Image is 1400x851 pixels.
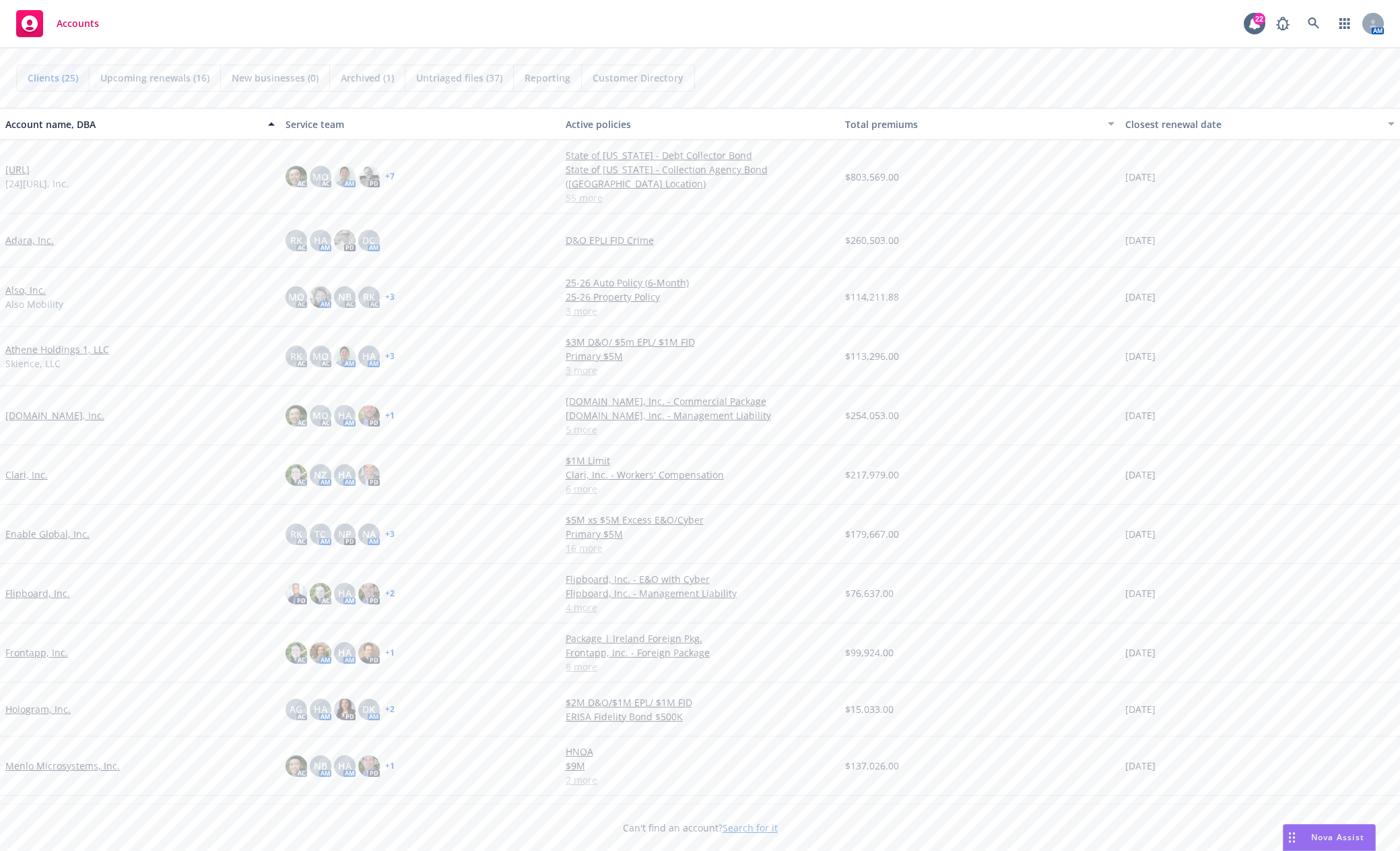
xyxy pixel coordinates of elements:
a: Flipboard, Inc. - Management Liability [566,586,835,600]
span: HA [338,759,352,773]
a: State of [US_STATE] - Collection Agency Bond ([GEOGRAPHIC_DATA] Location) [566,162,835,191]
a: Menlo Microsystems, Inc. [5,759,120,773]
a: Enable Global, Inc. [5,527,90,541]
img: photo [358,642,380,664]
span: $137,026.00 [845,759,899,773]
span: [DATE] [1125,349,1156,363]
img: photo [310,286,331,308]
a: Frontapp, Inc. [5,645,68,660]
span: [DATE] [1125,290,1156,304]
a: 6 more [566,482,835,496]
a: Clari, Inc. - Workers' Compensation [566,468,835,482]
a: Frontapp, Inc. - Foreign Package [566,645,835,660]
span: NP [338,527,352,541]
span: [DATE] [1125,468,1156,482]
a: + 3 [385,293,395,301]
img: photo [286,642,307,664]
span: [DATE] [1125,586,1156,600]
button: Service team [280,108,560,140]
a: 8 more [566,660,835,674]
a: Search [1300,10,1327,37]
span: Also Mobility [5,297,63,311]
span: [DATE] [1125,408,1156,422]
span: AG [290,702,302,716]
span: NB [338,290,352,304]
span: Clients (25) [28,71,78,85]
a: Also, Inc. [5,283,46,297]
a: Hologram, Inc. [5,702,71,716]
img: photo [358,755,380,777]
span: [DATE] [1125,702,1156,716]
img: photo [286,166,307,187]
span: $99,924.00 [845,645,894,660]
img: photo [286,405,307,427]
span: $803,569.00 [845,170,899,184]
span: [DATE] [1125,645,1156,660]
span: RK [363,290,375,304]
a: + 3 [385,530,395,538]
a: + 3 [385,352,395,360]
img: photo [286,755,307,777]
img: photo [286,464,307,486]
span: $15,033.00 [845,702,894,716]
a: HNOA [566,745,835,759]
a: $9M [566,759,835,773]
span: [DATE] [1125,170,1156,184]
a: + 2 [385,590,395,598]
span: Reporting [525,71,570,85]
a: + 1 [385,649,395,657]
img: photo [334,346,356,367]
span: New businesses (0) [232,71,319,85]
a: Adara, Inc. [5,233,54,247]
a: 16 more [566,541,835,555]
span: [DATE] [1125,527,1156,541]
div: Total premiums [845,117,1100,131]
span: NA [362,527,376,541]
img: photo [358,166,380,187]
a: Package | Ireland Foreign Pkg. [566,631,835,645]
span: $260,503.00 [845,233,899,247]
span: HA [338,408,352,422]
a: Switch app [1331,10,1358,37]
button: Active policies [560,108,840,140]
span: Upcoming renewals (16) [100,71,209,85]
span: MQ [288,290,304,304]
div: Service team [286,117,555,131]
a: 4 more [566,600,835,614]
span: [DATE] [1125,759,1156,773]
div: Drag to move [1284,825,1300,850]
span: $76,637.00 [845,586,894,600]
a: State of [US_STATE] - Debt Collector Bond [566,148,835,162]
span: [DATE] [1125,233,1156,247]
span: $113,296.00 [845,349,899,363]
span: DK [362,702,375,716]
span: HA [314,702,327,716]
a: 5 more [566,422,835,437]
a: + 2 [385,705,395,714]
span: $114,211.88 [845,290,899,304]
span: Accounts [57,18,99,29]
span: HA [362,349,376,363]
span: Archived (1) [341,71,394,85]
a: Flipboard, Inc. - E&O with Cyber [566,572,835,586]
a: Search for it [723,821,778,834]
a: + 1 [385,762,395,770]
a: $2M D&O/$1M EPL/ $1M FID [566,695,835,710]
a: Accounts [11,5,104,42]
img: photo [334,699,356,720]
span: HA [338,645,352,660]
a: 3 more [566,363,835,377]
div: Active policies [566,117,835,131]
div: 22 [1253,13,1265,25]
span: $254,053.00 [845,408,899,422]
a: [DOMAIN_NAME], Inc. - Commercial Package [566,394,835,408]
img: photo [358,464,380,486]
a: Primary $5M [566,527,835,541]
